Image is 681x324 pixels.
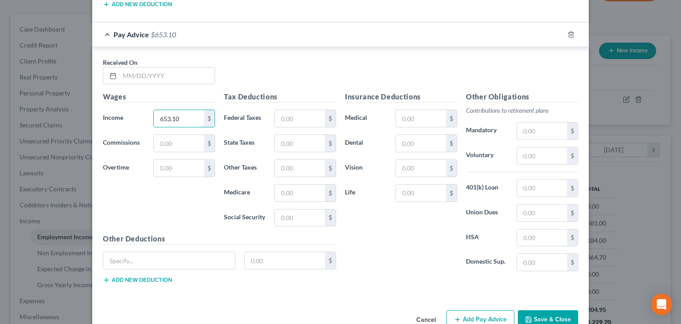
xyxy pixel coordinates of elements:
div: Open Intercom Messenger [651,294,672,315]
div: $ [204,135,215,152]
div: $ [567,180,578,197]
input: 0.00 [396,160,446,177]
input: 0.00 [517,122,567,139]
span: Received On [103,59,137,66]
input: 0.00 [396,185,446,202]
div: $ [446,110,457,127]
label: Medicare [219,184,270,202]
input: 0.00 [275,110,325,127]
div: $ [325,135,336,152]
input: MM/DD/YYYY [120,67,215,84]
div: $ [446,135,457,152]
label: Mandatory [462,122,512,140]
label: Federal Taxes [219,110,270,127]
label: Other Taxes [219,159,270,177]
div: $ [204,160,215,177]
input: 0.00 [517,254,567,271]
h5: Other Obligations [466,91,578,103]
div: $ [446,160,457,177]
label: Voluntary [462,147,512,165]
input: 0.00 [517,147,567,164]
span: $653.10 [151,30,176,39]
label: State Taxes [219,134,270,152]
h5: Wages [103,91,215,103]
div: $ [567,205,578,221]
input: 0.00 [275,160,325,177]
input: 0.00 [154,135,204,152]
p: Contributions to retirement plans [466,106,578,115]
input: 0.00 [517,180,567,197]
div: $ [567,122,578,139]
span: Pay Advice [113,30,149,39]
input: 0.00 [396,135,446,152]
div: $ [325,160,336,177]
label: Commissions [98,134,149,152]
input: 0.00 [396,110,446,127]
input: 0.00 [517,205,567,221]
input: 0.00 [154,110,204,127]
input: 0.00 [517,229,567,246]
span: Income [103,114,123,121]
div: $ [325,209,336,226]
input: 0.00 [154,160,204,177]
div: $ [567,229,578,246]
div: $ [325,252,336,269]
label: HSA [462,229,512,247]
label: Life [340,184,391,202]
label: Overtime [98,159,149,177]
div: $ [325,110,336,127]
input: 0.00 [245,252,325,269]
input: 0.00 [275,209,325,226]
h5: Insurance Deductions [345,91,457,103]
label: Domestic Sup. [462,253,512,271]
label: Union Dues [462,204,512,222]
div: $ [567,254,578,271]
div: $ [567,147,578,164]
button: Add new deduction [103,1,172,8]
label: Social Security [219,209,270,227]
h5: Tax Deductions [224,91,336,103]
label: Medical [340,110,391,127]
div: $ [325,185,336,202]
input: 0.00 [275,135,325,152]
label: 401(k) Loan [462,179,512,197]
input: Specify... [103,252,235,269]
h5: Other Deductions [103,233,336,245]
input: 0.00 [275,185,325,202]
label: Vision [340,159,391,177]
label: Dental [340,134,391,152]
div: $ [204,110,215,127]
div: $ [446,185,457,202]
button: Add new deduction [103,277,172,284]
